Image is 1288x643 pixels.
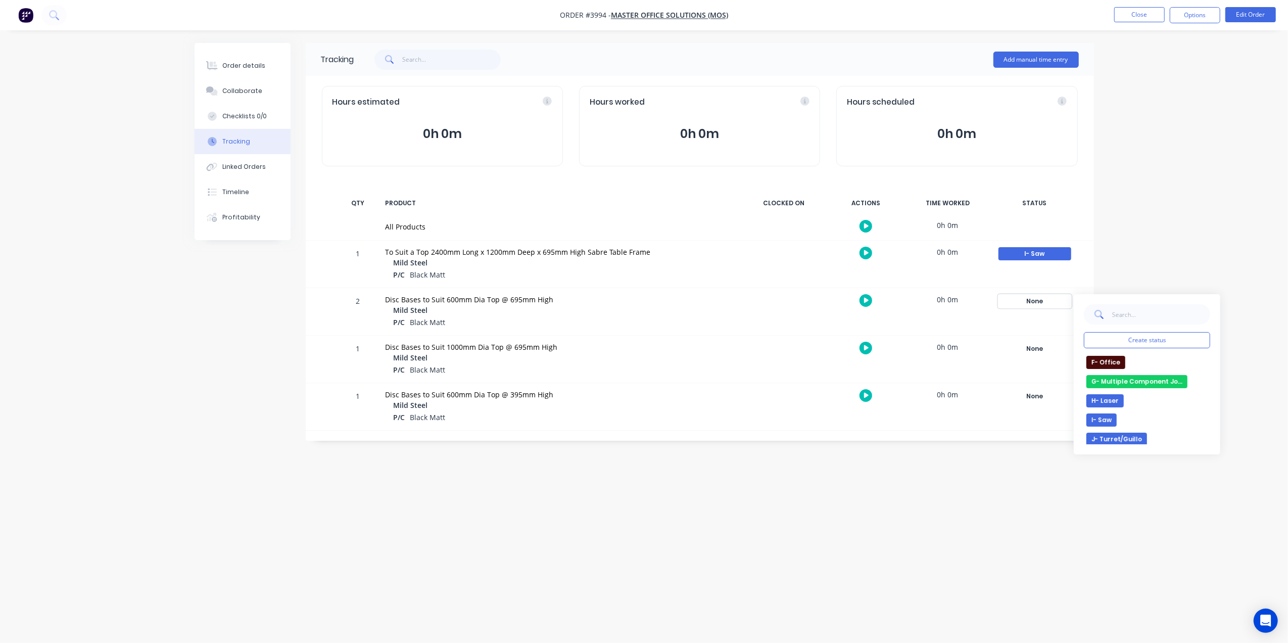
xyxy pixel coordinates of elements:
button: G- Multiple Component Jobs In Production [1086,375,1187,388]
button: Checklists 0/0 [195,104,291,129]
button: I- Saw [1086,414,1117,427]
span: Mild Steel [394,352,428,363]
button: None [998,389,1072,403]
span: Mild Steel [394,257,428,268]
span: P/C [394,364,405,375]
button: H- Laser [1086,394,1124,407]
div: Open Intercom Messenger [1254,609,1278,633]
button: None [998,342,1072,356]
button: Create status [1084,332,1210,348]
button: Edit Order [1225,7,1276,22]
div: Profitability [222,213,260,222]
div: 0h 0m [910,241,986,263]
button: Order details [195,53,291,78]
div: Timeline [222,188,249,197]
div: 0h 0m [910,336,986,358]
div: Tracking [321,54,354,66]
button: F- Office [1086,356,1125,369]
span: Hours scheduled [847,97,915,108]
button: Tracking [195,129,291,154]
div: None [998,390,1071,403]
button: Options [1170,7,1220,23]
div: 2 [343,290,373,335]
div: Checklists 0/0 [222,112,267,121]
div: To Suit a Top 2400mm Long x 1200mm Deep x 695mm High Sabre Table Frame [386,247,734,257]
span: Black Matt [410,412,446,422]
div: STATUS [992,193,1078,214]
button: Linked Orders [195,154,291,179]
span: Hours estimated [332,97,400,108]
button: Close [1114,7,1165,22]
button: 0h 0m [847,124,1067,144]
div: 0h 0m [910,383,986,406]
button: J- Turret/Guillo [1086,433,1147,446]
div: Order details [222,61,265,70]
span: Black Matt [410,270,446,280]
input: Search... [402,50,501,70]
div: ACTIONS [828,193,904,214]
div: All Products [386,221,734,232]
span: P/C [394,269,405,280]
div: 0h 0m [910,214,986,237]
div: I- Saw [998,247,1071,260]
div: 1 [343,337,373,383]
div: Linked Orders [222,162,266,171]
span: Mild Steel [394,305,428,315]
div: Disc Bases to Suit 1000mm Dia Top @ 695mm High [386,342,734,352]
button: Collaborate [195,78,291,104]
div: Disc Bases to Suit 600mm Dia Top @ 395mm High [386,389,734,400]
a: Master Office Solutions (MOS) [611,11,728,20]
button: Add manual time entry [993,52,1079,68]
div: None [998,295,1071,308]
span: Mild Steel [394,400,428,410]
div: Disc Bases to Suit 600mm Dia Top @ 695mm High [386,294,734,305]
div: QTY [343,193,373,214]
div: 0h 0m [910,288,986,311]
button: 0h 0m [332,124,552,144]
img: Factory [18,8,33,23]
span: Black Matt [410,317,446,327]
span: P/C [394,412,405,423]
span: P/C [394,317,405,328]
div: Collaborate [222,86,262,96]
div: CLOCKED ON [746,193,822,214]
input: Search... [1112,304,1211,325]
button: None [998,294,1072,308]
div: PRODUCT [379,193,740,214]
div: None [998,342,1071,355]
span: Order #3994 - [560,11,611,20]
button: 0h 0m [590,124,809,144]
button: Timeline [195,179,291,205]
div: 1 [343,242,373,288]
span: Black Matt [410,365,446,375]
div: TIME WORKED [910,193,986,214]
div: 1 [343,385,373,430]
button: Profitability [195,205,291,230]
span: Hours worked [590,97,645,108]
button: I- Saw [998,247,1072,261]
div: Tracking [222,137,250,146]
